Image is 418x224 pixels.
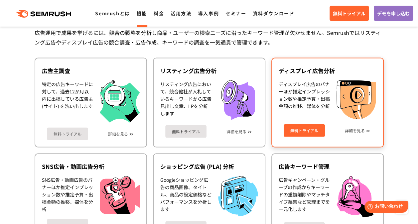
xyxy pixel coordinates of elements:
[284,124,325,137] a: 無料トライアル
[279,176,330,217] div: 広告キャンペーン・グループの作成からキーワードの重複削除やマッチタイプ編集など管理までを一元化します
[35,28,384,47] div: 広告運用で成果を挙げるには、競合の戦略を分析し商品・ユーザーの検索ニーズに沿ったキーワード管理が欠かせません。Semrushではリスティング広告やディスプレイ広告の競合調査・広告作成、キーワード...
[279,162,376,170] div: 広告キーワード管理
[154,10,164,17] a: 料金
[253,10,294,17] a: 資料ダウンロード
[42,66,140,74] div: 広告主調査
[160,80,211,120] div: リスティング広告において、競合他社が入札しているキーワードから広告見出し文章、LPを分析します
[160,66,258,74] div: リスティング広告分析
[279,66,376,74] div: ディスプレイ広告分析
[137,10,147,17] a: 機能
[225,10,246,17] a: セミナー
[42,80,93,122] div: 特定の広告キーワードに対して、過去12か月以内に出稿している広告主 (サイト) を洗い出します
[345,128,365,133] a: 詳細を見る
[218,176,258,216] img: ショッピング広告 (PLA) 分析
[337,176,374,217] img: 広告キーワード管理
[160,176,211,216] div: Googleショッピング広告の商品画像、タイトル、商品の設定価格などパフォーマンスを分析します
[333,10,365,17] span: 無料トライアル
[100,80,140,122] img: 広告主調査
[374,6,413,21] a: デモを申し込む
[108,131,128,136] a: 詳細を見る
[165,125,207,138] a: 無料トライアル
[95,10,130,17] a: Semrushとは
[198,10,219,17] a: 導入事例
[171,10,191,17] a: 活用方法
[330,6,369,21] a: 無料トライアル
[226,129,246,134] a: 詳細を見る
[42,176,93,214] div: SNS広告・動画広告のバナーほか推定インプレッション数や推定予算・出稿金額の推移、媒体を分析
[337,80,376,119] img: ディスプレイ広告分析
[359,198,411,217] iframe: Help widget launcher
[100,176,140,214] img: SNS広告・動画広告分析
[160,162,258,170] div: ショッピング広告 (PLA) 分析
[377,10,410,17] span: デモを申し込む
[47,127,88,140] a: 無料トライアル
[218,80,258,120] img: リスティング広告分析
[279,80,330,119] div: ディスプレイ広告のバナーほか推定インプレッション数や推定予算・出稿金額の推移、媒体を分析
[42,162,140,170] div: SNS広告・動画広告分析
